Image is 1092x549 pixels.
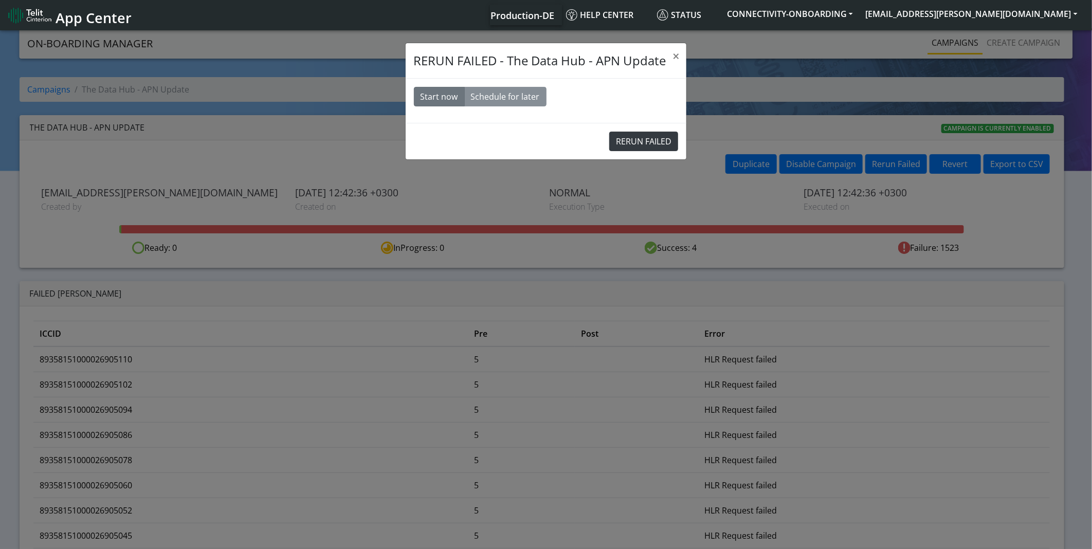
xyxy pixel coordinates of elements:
div: Basic example [414,87,547,106]
button: Schedule for later [464,87,547,106]
img: logo-telit-cinterion-gw-new.png [8,7,51,24]
button: CONNECTIVITY-ONBOARDING [721,5,859,23]
img: knowledge.svg [566,9,577,21]
span: App Center [56,8,132,27]
a: Your current platform instance [490,5,554,25]
span: Status [657,9,701,21]
span: × [673,47,680,64]
button: [EMAIL_ADDRESS][PERSON_NAME][DOMAIN_NAME] [859,5,1084,23]
h4: RERUN FAILED - The Data Hub - APN Update [414,51,679,70]
span: Help center [566,9,633,21]
button: Start now [414,87,465,106]
img: status.svg [657,9,668,21]
span: Production-DE [490,9,554,22]
button: Close [667,44,686,68]
button: RERUN FAILED [609,132,678,151]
